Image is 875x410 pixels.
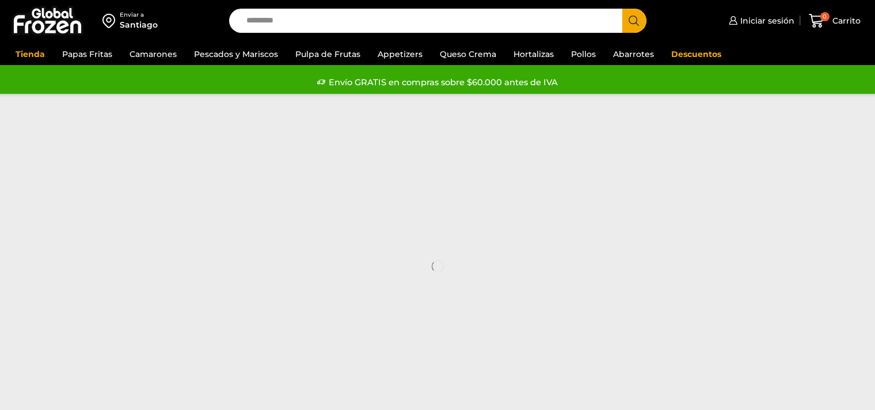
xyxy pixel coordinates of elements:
[622,9,646,33] button: Search button
[726,9,794,32] a: Iniciar sesión
[120,11,158,19] div: Enviar a
[737,15,794,26] span: Iniciar sesión
[806,7,863,35] a: 0 Carrito
[56,43,118,65] a: Papas Fritas
[508,43,560,65] a: Hortalizas
[607,43,660,65] a: Abarrotes
[120,19,158,31] div: Santiago
[290,43,366,65] a: Pulpa de Frutas
[820,12,830,21] span: 0
[372,43,428,65] a: Appetizers
[665,43,727,65] a: Descuentos
[188,43,284,65] a: Pescados y Mariscos
[124,43,182,65] a: Camarones
[565,43,602,65] a: Pollos
[10,43,51,65] a: Tienda
[434,43,502,65] a: Queso Crema
[102,11,120,31] img: address-field-icon.svg
[830,15,861,26] span: Carrito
